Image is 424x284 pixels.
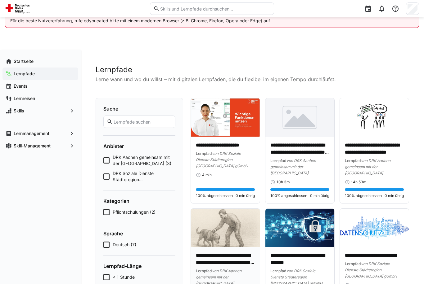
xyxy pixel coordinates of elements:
[103,230,175,237] h4: Sprache
[113,154,175,167] span: DRK Aachen gemeinsam mit der [GEOGRAPHIC_DATA] (3)
[113,209,156,215] span: Pflichtschulungen (2)
[340,209,409,247] img: image
[265,209,334,247] img: image
[196,151,212,156] span: Lernpfad
[345,158,390,175] span: von DRK Aachen gemeinsam mit der [GEOGRAPHIC_DATA]
[270,269,286,273] span: Lernpfad
[191,209,260,247] img: image
[345,261,361,266] span: Lernpfad
[191,98,260,137] img: image
[103,106,175,112] h4: Suche
[196,151,248,168] span: von DRK Soziale Dienste Städteregion [GEOGRAPHIC_DATA] gGmbH
[270,158,316,175] span: von DRK Aachen gemeinsam mit der [GEOGRAPHIC_DATA]
[103,198,175,204] h4: Kategorien
[113,242,136,248] span: Deutsch (7)
[265,98,334,137] img: image
[96,65,409,74] h2: Lernpfade
[113,119,172,125] input: Lernpfade suchen
[196,193,233,198] span: 100% abgeschlossen
[345,158,361,163] span: Lernpfad
[160,6,271,11] input: Skills und Lernpfade durchsuchen…
[196,269,212,273] span: Lernpfad
[385,193,404,198] span: 0 min übrig
[113,274,135,280] span: < 1 Stunde
[113,170,175,183] span: DRK Soziale Dienste Städteregion [GEOGRAPHIC_DATA] gGmbH (4)
[96,76,409,83] p: Lerne wann und wo du willst – mit digitalen Lernpfaden, die du flexibel im eigenen Tempo durchläu...
[10,18,414,24] p: Für die beste Nutzererfahrung, rufe edyoucated bitte mit einem modernen Browser (z.B. Chrome, Fir...
[103,143,175,149] h4: Anbieter
[277,180,290,185] span: 10h 3m
[310,193,329,198] span: 0 min übrig
[351,180,366,185] span: 14h 53m
[345,261,397,278] span: von DRK Soziale Dienste Städteregion [GEOGRAPHIC_DATA] gGmbH
[202,173,212,177] span: 4 min
[270,193,307,198] span: 100% abgeschlossen
[103,263,175,269] h4: Lernpfad-Länge
[340,98,409,137] img: image
[236,193,255,198] span: 0 min übrig
[270,158,286,163] span: Lernpfad
[345,193,382,198] span: 100% abgeschlossen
